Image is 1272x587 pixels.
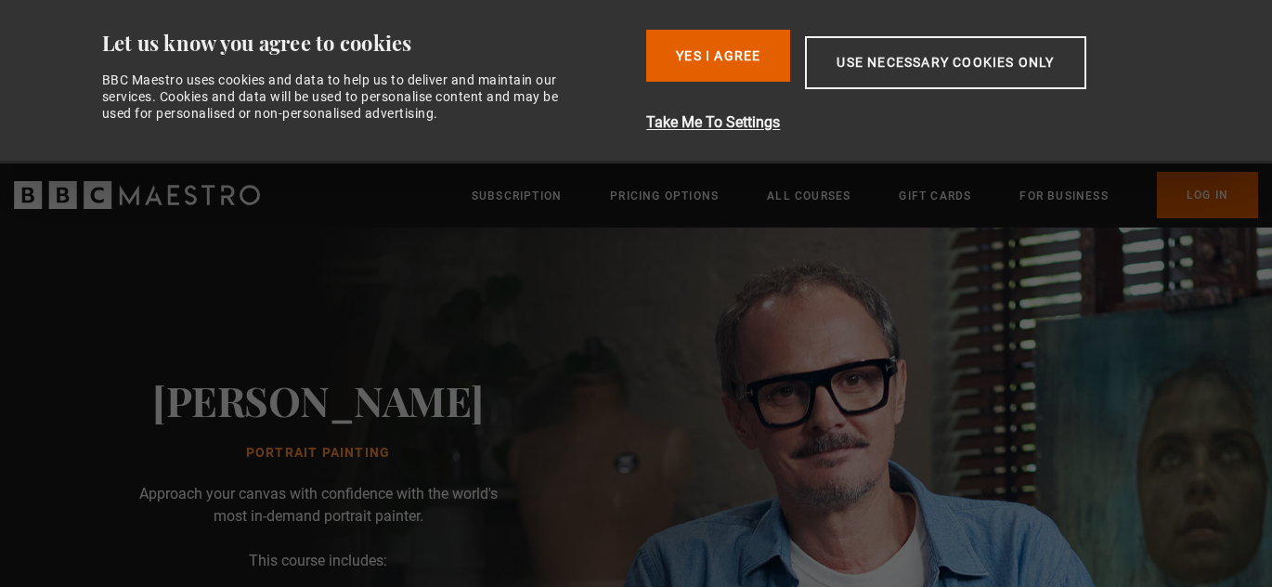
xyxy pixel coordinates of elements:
div: Let us know you agree to cookies [102,30,632,57]
a: All Courses [767,187,850,205]
div: BBC Maestro uses cookies and data to help us to deliver and maintain our services. Cookies and da... [102,72,579,123]
svg: BBC Maestro [14,181,260,209]
a: Pricing Options [610,187,719,205]
a: Gift Cards [899,187,971,205]
button: Take Me To Settings [646,111,1184,134]
button: Use necessary cookies only [805,36,1085,89]
p: Approach your canvas with confidence with the world's most in-demand portrait painter. [133,483,504,528]
nav: Primary [472,172,1258,218]
a: Log In [1157,172,1258,218]
h1: Portrait Painting [152,446,484,461]
button: Yes I Agree [646,30,790,82]
a: For business [1019,187,1108,205]
h2: [PERSON_NAME] [152,376,484,424]
a: Subscription [472,187,562,205]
